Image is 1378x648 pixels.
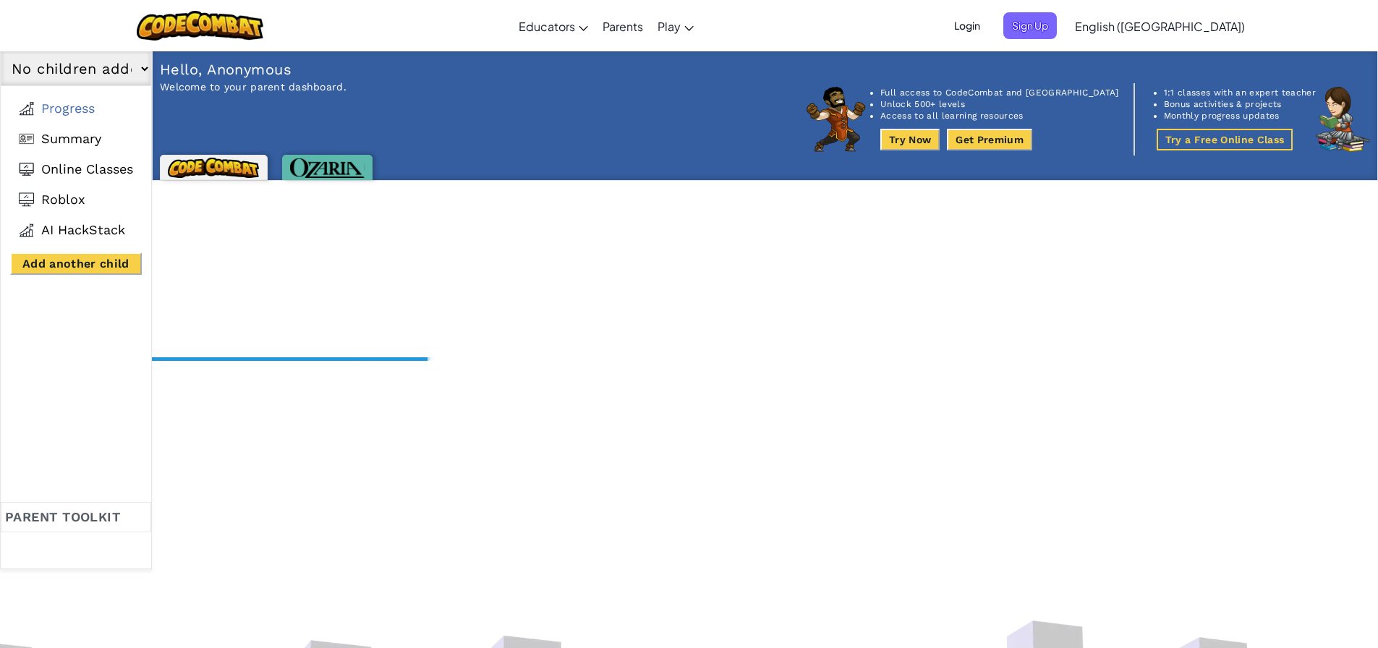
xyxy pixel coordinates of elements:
[19,223,34,237] img: AI Hackstack
[41,161,133,177] span: Online Classes
[1003,12,1057,39] button: Sign Up
[880,98,1119,110] li: Unlock 500+ levels
[12,93,140,124] a: Progress Progress
[1316,87,1370,152] img: CodeCombat character
[1068,7,1252,46] a: English ([GEOGRAPHIC_DATA])
[511,7,595,46] a: Educators
[168,158,260,178] img: CodeCombat logo
[807,87,866,152] img: CodeCombat character
[160,59,380,80] p: Hello, Anonymous
[137,11,263,40] img: CodeCombat logo
[19,162,34,176] img: Online Classes
[41,101,95,116] span: Progress
[1164,87,1316,98] li: 1:1 classes with an expert teacher
[12,154,140,184] a: Online Classes Online Classes
[19,132,34,146] img: Summary
[947,129,1032,150] button: Get Premium
[519,19,575,34] span: Educators
[41,222,125,238] span: AI HackStack
[658,19,681,34] span: Play
[160,80,380,93] p: Welcome to your parent dashboard.
[880,129,940,150] button: Try Now
[12,184,140,215] a: Roblox Roblox
[19,101,34,116] img: Progress
[650,7,701,46] a: Play
[19,192,34,207] img: Roblox
[1164,98,1316,110] li: Bonus activities & projects
[41,192,85,208] span: Roblox
[10,252,142,275] button: Add another child
[1075,19,1245,34] span: English ([GEOGRAPHIC_DATA])
[1,502,151,568] a: Parent toolkit
[595,7,650,46] a: Parents
[945,12,989,39] button: Login
[1164,110,1316,121] li: Monthly progress updates
[12,124,140,154] a: Summary Summary
[290,158,365,178] img: Ozaria logo
[1157,129,1293,150] button: Try a Free Online Class
[41,131,101,147] span: Summary
[1,502,151,532] div: Parent toolkit
[880,87,1119,98] li: Full access to CodeCombat and [GEOGRAPHIC_DATA]
[10,252,142,276] a: Add another child
[12,215,140,245] a: AI Hackstack AI HackStack
[880,110,1119,121] li: Access to all learning resources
